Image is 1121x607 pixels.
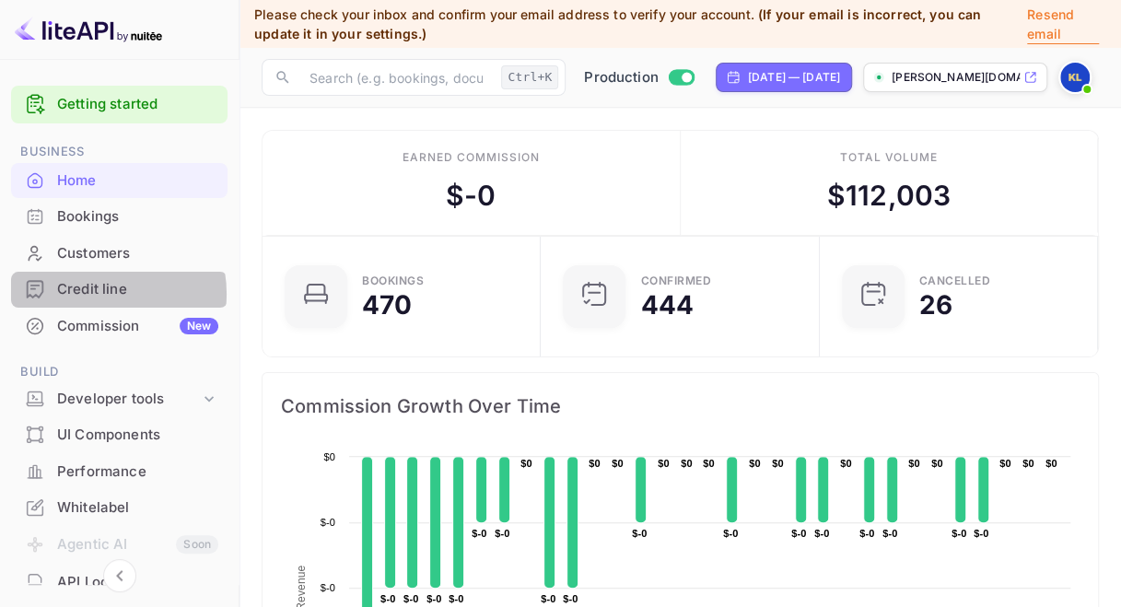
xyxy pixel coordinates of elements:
div: $ -0 [446,175,496,216]
text: $0 [772,458,784,469]
text: $0 [589,458,601,469]
a: CommissionNew [11,309,228,343]
text: $-0 [472,528,486,539]
div: Total volume [839,149,938,166]
text: $0 [999,458,1011,469]
text: $0 [1022,458,1034,469]
div: 26 [919,292,952,318]
div: UI Components [57,425,218,446]
div: Whitelabel [11,490,228,526]
div: Whitelabel [57,497,218,519]
span: Production [584,67,659,88]
a: Customers [11,236,228,270]
div: CANCELLED [919,275,991,286]
text: $0 [908,458,920,469]
text: $0 [612,458,624,469]
div: Developer tools [57,389,200,410]
div: Credit line [11,272,228,308]
text: $-0 [321,517,335,528]
div: $ 112,003 [827,175,951,216]
text: $0 [520,458,532,469]
text: $-0 [403,593,418,604]
img: LiteAPI logo [15,15,162,44]
text: $0 [840,458,852,469]
a: Getting started [57,94,218,115]
text: $-0 [426,593,441,604]
text: $-0 [859,528,874,539]
text: $-0 [380,593,395,604]
div: 470 [362,292,412,318]
text: $0 [931,458,943,469]
div: Commission [57,316,218,337]
div: Bookings [362,275,424,286]
p: [PERSON_NAME][DOMAIN_NAME] [892,69,1020,86]
div: CommissionNew [11,309,228,344]
span: Business [11,142,228,162]
span: Commission Growth Over Time [281,391,1080,421]
text: $-0 [541,593,555,604]
button: Collapse navigation [103,559,136,592]
a: API Logs [11,565,228,599]
div: API Logs [57,572,218,593]
img: ken liu [1060,63,1090,92]
div: [DATE] — [DATE] [748,69,840,86]
a: UI Components [11,417,228,451]
div: Credit line [57,279,218,300]
input: Search (e.g. bookings, documentation) [298,59,494,96]
text: $0 [681,458,693,469]
div: Getting started [11,86,228,123]
div: 444 [640,292,693,318]
text: $-0 [495,528,509,539]
text: $-0 [974,528,988,539]
div: Ctrl+K [501,65,558,89]
text: $-0 [321,582,335,593]
div: Bookings [57,206,218,228]
div: Customers [57,243,218,264]
p: Resend email [1027,5,1099,44]
div: Home [11,163,228,199]
div: Developer tools [11,383,228,415]
a: Credit line [11,272,228,306]
div: Performance [11,454,228,490]
text: $0 [749,458,761,469]
text: $-0 [952,528,966,539]
div: Switch to Sandbox mode [577,67,701,88]
span: Build [11,362,228,382]
div: API Logs [11,565,228,601]
a: Bookings [11,199,228,233]
text: $0 [323,451,335,462]
div: UI Components [11,417,228,453]
text: $0 [703,458,715,469]
text: $-0 [791,528,806,539]
div: Customers [11,236,228,272]
text: $-0 [723,528,738,539]
text: $-0 [449,593,463,604]
a: Whitelabel [11,490,228,524]
div: Home [57,170,218,192]
text: $0 [658,458,670,469]
text: $-0 [814,528,829,539]
a: Home [11,163,228,197]
div: Confirmed [640,275,711,286]
span: Please check your inbox and confirm your email address to verify your account. [254,6,754,22]
a: Performance [11,454,228,488]
div: Bookings [11,199,228,235]
div: Performance [57,461,218,483]
text: $-0 [563,593,578,604]
div: Earned commission [403,149,539,166]
text: $-0 [632,528,647,539]
text: $0 [1045,458,1057,469]
div: New [180,318,218,334]
text: $-0 [882,528,897,539]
